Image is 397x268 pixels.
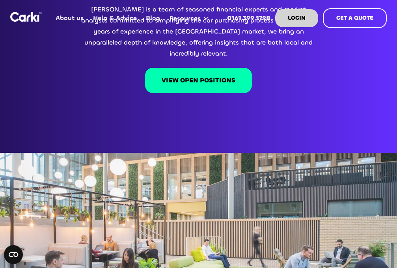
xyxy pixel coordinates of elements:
a: 0161 399 1798 [223,3,275,33]
a: LOGIN [275,9,318,27]
a: home [10,12,42,22]
a: VIEW OPEN POSITIONS [145,68,252,93]
div: Resources [165,3,216,33]
a: Blog [142,3,165,33]
strong: LOGIN [288,14,306,22]
div: Resources [170,14,201,23]
a: GET A QUOTE [323,8,387,28]
a: Help & Advice [88,3,141,33]
strong: GET A QUOTE [336,14,373,22]
img: Logo [10,12,42,22]
a: About us [51,3,88,33]
button: Open CMP widget [4,245,23,264]
strong: 0161 399 1798 [227,14,270,22]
